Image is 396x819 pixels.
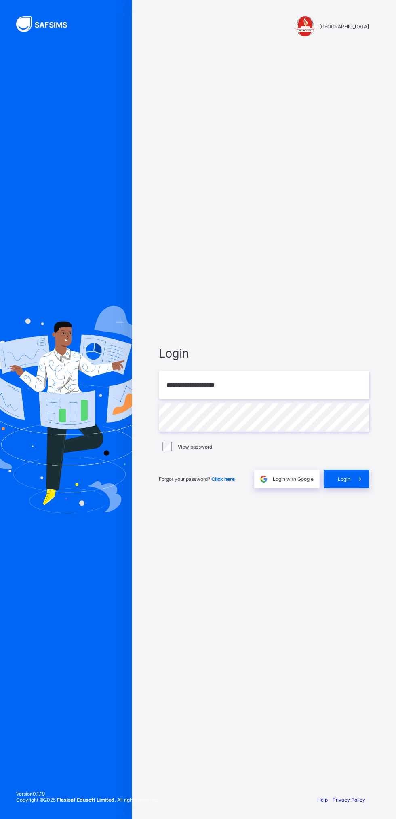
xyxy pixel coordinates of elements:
span: Version 0.1.19 [16,791,159,797]
span: Copyright © 2025 All rights reserved. [16,797,159,803]
strong: Flexisaf Edusoft Limited. [57,797,116,803]
span: Login [159,346,369,360]
span: Forgot your password? [159,476,235,482]
span: Login with Google [273,476,314,482]
a: Help [317,797,328,803]
a: Click here [211,476,235,482]
span: Login [338,476,350,482]
img: google.396cfc9801f0270233282035f929180a.svg [259,474,268,484]
span: [GEOGRAPHIC_DATA] [319,23,369,30]
img: SAFSIMS Logo [16,16,77,32]
label: View password [178,444,212,450]
a: Privacy Policy [333,797,365,803]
